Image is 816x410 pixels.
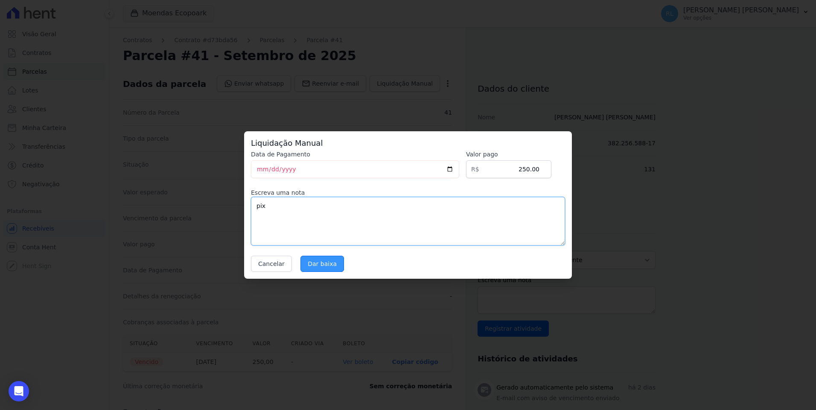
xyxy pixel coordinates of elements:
[466,150,551,159] label: Valor pago
[251,138,565,148] h3: Liquidação Manual
[300,256,344,272] input: Dar baixa
[251,256,292,272] button: Cancelar
[251,150,459,159] label: Data de Pagamento
[251,188,565,197] label: Escreva uma nota
[9,381,29,401] div: Open Intercom Messenger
